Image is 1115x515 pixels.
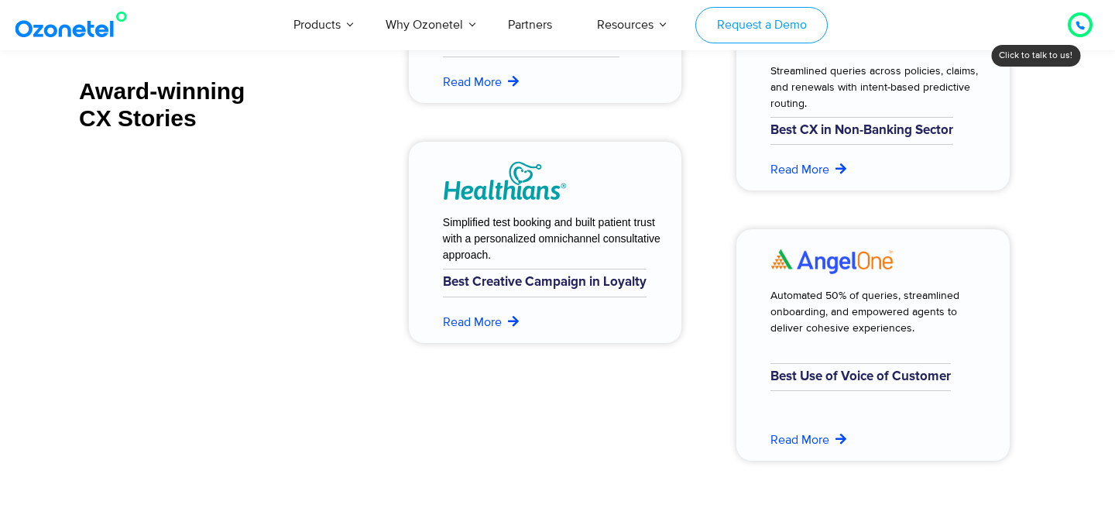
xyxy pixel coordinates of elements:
div: Award-winning CX Stories [79,77,370,132]
a: Read More [443,313,521,331]
a: Read More [443,73,521,91]
div: Automated 50% of queries, streamlined onboarding, and empowered agents to deliver cohesive experi... [770,287,979,336]
div: Streamlined queries across policies, claims, and renewals with intent-based predictive routing. [770,63,979,112]
a: Read More [770,160,849,179]
h6: Best Use of Voice of Customer [770,363,951,391]
a: Read More [770,431,849,449]
h6: Best Creative Campaign in Loyalty [443,269,647,297]
div: Simplified test booking and built patient trust with a personalized omnichannel consultative appr... [443,215,664,263]
h6: Best CX in Non-Banking Sector [770,117,953,145]
a: Request a Demo [695,7,828,43]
